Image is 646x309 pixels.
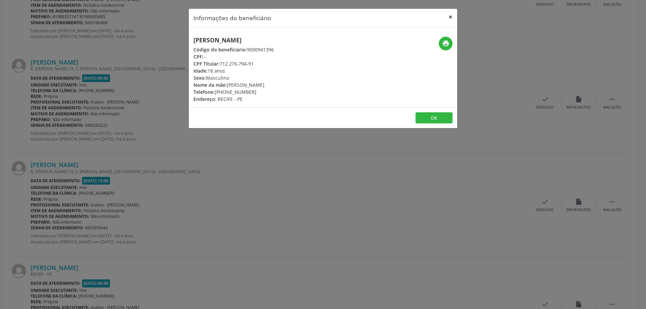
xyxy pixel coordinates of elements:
div: [PHONE_NUMBER] [193,88,274,95]
div: 18 anos [193,67,274,74]
button: print [439,37,453,50]
span: Código do beneficiário: [193,46,247,53]
span: RECIFE - PE [218,96,243,102]
div: -- [193,53,274,60]
div: 712.276.794-91 [193,60,274,67]
div: 9000941396 [193,46,274,53]
span: CPF: [193,53,203,60]
button: OK [416,112,453,124]
div: [PERSON_NAME] [193,81,274,88]
span: Telefone: [193,89,215,95]
span: Idade: [193,68,208,74]
h5: Informações do beneficiário [193,13,271,22]
h5: [PERSON_NAME] [193,37,274,44]
span: CPF Titular: [193,61,220,67]
i: print [442,40,450,47]
button: Close [444,9,457,25]
span: Sexo: [193,75,206,81]
span: Nome da mãe: [193,82,227,88]
div: Masculino [193,74,274,81]
span: Endereço: [193,96,216,102]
